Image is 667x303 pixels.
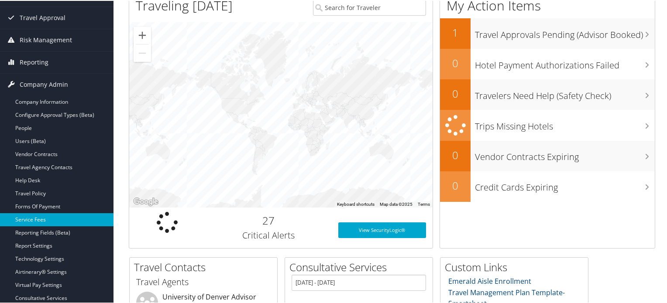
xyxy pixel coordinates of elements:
h2: Custom Links [445,259,588,274]
a: 0Credit Cards Expiring [440,170,655,201]
h3: Critical Alerts [212,228,325,241]
h3: Travel Agents [136,275,271,287]
h3: Travel Approvals Pending (Advisor Booked) [475,24,655,40]
h2: 27 [212,212,325,227]
h2: 0 [440,85,471,100]
h2: 0 [440,177,471,192]
img: Google [131,195,160,207]
button: Zoom in [134,26,151,43]
a: Trips Missing Hotels [440,109,655,140]
h3: Travelers Need Help (Safety Check) [475,85,655,101]
a: 0Travelers Need Help (Safety Check) [440,78,655,109]
a: Emerald Aisle Enrollment [448,276,531,285]
h3: Trips Missing Hotels [475,115,655,132]
h2: 1 [440,24,471,39]
span: Company Admin [20,73,68,95]
h2: Consultative Services [289,259,433,274]
button: Zoom out [134,44,151,61]
a: Open this area in Google Maps (opens a new window) [131,195,160,207]
a: 1Travel Approvals Pending (Advisor Booked) [440,17,655,48]
button: Keyboard shortcuts [337,201,375,207]
h3: Vendor Contracts Expiring [475,146,655,162]
a: Terms (opens in new tab) [418,201,430,206]
a: 0Vendor Contracts Expiring [440,140,655,170]
span: Reporting [20,51,48,72]
h2: 0 [440,147,471,162]
span: Map data ©2025 [380,201,413,206]
a: 0Hotel Payment Authorizations Failed [440,48,655,78]
h2: 0 [440,55,471,70]
h3: Credit Cards Expiring [475,176,655,193]
span: Risk Management [20,28,72,50]
h2: Travel Contacts [134,259,277,274]
h3: Hotel Payment Authorizations Failed [475,54,655,71]
a: View SecurityLogic® [338,221,426,237]
span: Travel Approval [20,6,65,28]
